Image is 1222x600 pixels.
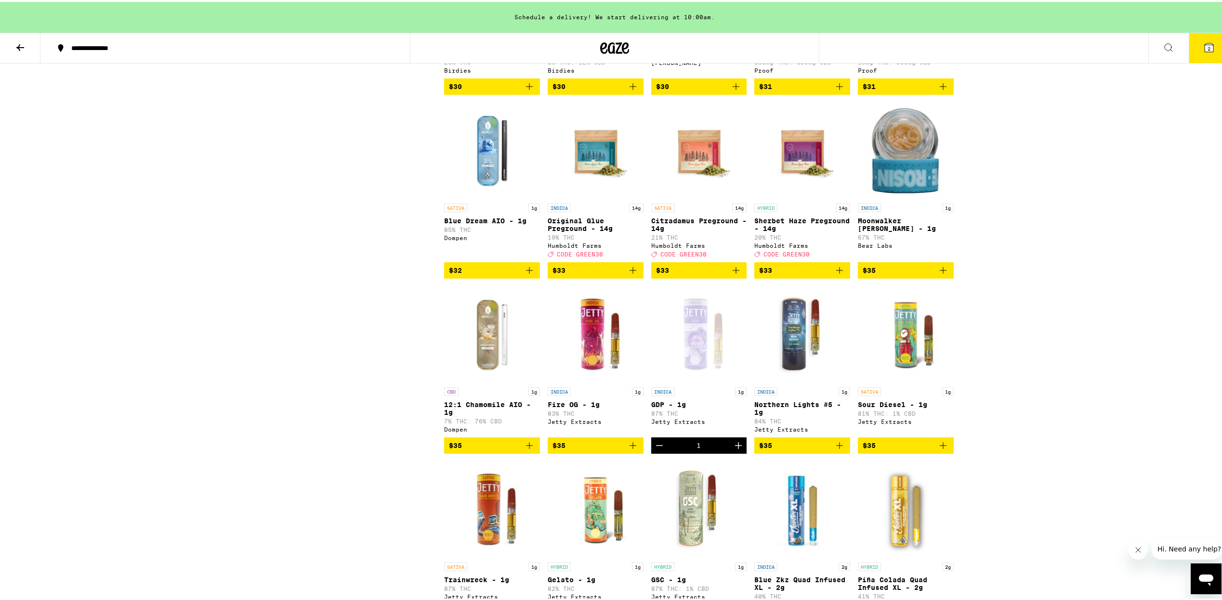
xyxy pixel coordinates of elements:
[754,460,850,556] img: Jeeter - Blue Zkz Quad Infused XL - 2g
[858,409,954,415] p: 81% THC: 1% CBD
[651,409,747,415] p: 87% THC
[548,202,571,210] p: INDICA
[754,284,850,435] a: Open page for Northern Lights #5 - 1g from Jetty Extracts
[732,202,747,210] p: 14g
[548,561,571,569] p: HYBRID
[754,241,850,247] div: Humboldt Farms
[651,561,674,569] p: HYBRID
[651,399,747,407] p: GDP - 1g
[858,399,954,407] p: Sour Diesel - 1g
[548,409,644,415] p: 83% THC
[444,225,540,231] p: 85% THC
[444,233,540,239] div: Dompen
[651,260,747,277] button: Add to bag
[548,65,644,72] div: Birdies
[759,81,772,89] span: $31
[651,574,747,582] p: GSC - 1g
[754,77,850,93] button: Add to bag
[754,435,850,452] button: Add to bag
[858,260,954,277] button: Add to bag
[754,424,850,431] div: Jetty Extracts
[754,101,850,260] a: Open page for Sherbet Haze Preground - 14g from Humboldt Farms
[656,81,669,89] span: $30
[863,81,876,89] span: $31
[651,241,747,247] div: Humboldt Farms
[548,417,644,423] div: Jetty Extracts
[528,561,540,569] p: 1g
[754,385,777,394] p: INDICA
[863,265,876,272] span: $35
[858,284,954,435] a: Open page for Sour Diesel - 1g from Jetty Extracts
[858,101,954,197] img: Bear Labs - Moonwalker OG Rosin - 1g
[651,202,674,210] p: SATIVA
[444,101,540,197] img: Dompen - Blue Dream AIO - 1g
[548,232,644,239] p: 19% THC
[444,202,467,210] p: SATIVA
[651,435,668,452] button: Decrement
[444,460,540,556] img: Jetty Extracts - Trainwreck - 1g
[858,241,954,247] div: Bear Labs
[552,81,565,89] span: $30
[942,561,954,569] p: 2g
[651,584,747,590] p: 87% THC: 1% CBD
[735,561,747,569] p: 1g
[552,440,565,447] span: $35
[444,424,540,431] div: Dompen
[858,284,954,381] img: Jetty Extracts - Sour Diesel - 1g
[548,435,644,452] button: Add to bag
[548,260,644,277] button: Add to bag
[548,101,644,260] a: Open page for Original Glue Preground - 14g from Humboldt Farms
[444,284,540,381] img: Dompen - 12:1 Chamomile AIO - 1g
[1152,536,1222,558] iframe: Message from company
[858,202,881,210] p: INDICA
[632,385,644,394] p: 1g
[548,284,644,435] a: Open page for Fire OG - 1g from Jetty Extracts
[548,574,644,582] p: Gelato - 1g
[557,249,603,255] span: CODE GREEN30
[763,249,810,255] span: CODE GREEN30
[651,385,674,394] p: INDICA
[444,561,467,569] p: SATIVA
[548,101,644,197] img: Humboldt Farms - Original Glue Preground - 14g
[444,399,540,414] p: 12:1 Chamomile AIO - 1g
[754,215,850,230] p: Sherbet Haze Preground - 14g
[552,265,565,272] span: $33
[651,232,747,239] p: 21% THC
[444,260,540,277] button: Add to bag
[548,77,644,93] button: Add to bag
[548,284,644,381] img: Jetty Extracts - Fire OG - 1g
[858,77,954,93] button: Add to bag
[444,215,540,223] p: Blue Dream AIO - 1g
[858,385,881,394] p: SATIVA
[858,65,954,72] div: Proof
[444,101,540,260] a: Open page for Blue Dream AIO - 1g from Dompen
[858,101,954,260] a: Open page for Moonwalker OG Rosin - 1g from Bear Labs
[839,561,850,569] p: 2g
[548,584,644,590] p: 82% THC
[651,77,747,93] button: Add to bag
[651,460,747,556] img: Jetty Extracts - GSC - 1g
[836,202,850,210] p: 14g
[754,561,777,569] p: INDICA
[863,440,876,447] span: $35
[942,202,954,210] p: 1g
[1208,44,1210,50] span: 2
[444,65,540,72] div: Birdies
[696,440,701,447] div: 1
[548,385,571,394] p: INDICA
[730,435,747,452] button: Increment
[548,460,644,556] img: Jetty Extracts - Gelato - 1g
[444,385,459,394] p: CBD
[1129,538,1148,558] iframe: Close message
[528,385,540,394] p: 1g
[754,591,850,598] p: 40% THC
[754,65,850,72] div: Proof
[754,260,850,277] button: Add to bag
[548,215,644,230] p: Original Glue Preground - 14g
[651,284,747,435] a: Open page for GDP - 1g from Jetty Extracts
[754,202,777,210] p: HYBRID
[449,81,462,89] span: $30
[858,232,954,239] p: 67% THC
[444,592,540,598] div: Jetty Extracts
